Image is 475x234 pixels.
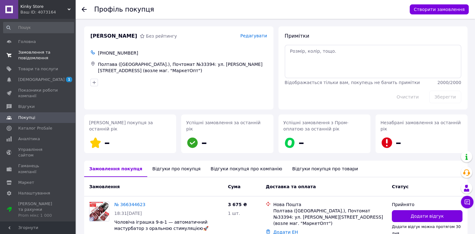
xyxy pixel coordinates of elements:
div: Prom мікс 1 000 [18,213,58,218]
span: Налаштування [18,190,50,196]
span: Гаманець компанії [18,163,58,174]
span: Додати відгук [411,213,444,219]
span: Замовлення та повідомлення [18,50,58,61]
div: Відгуки про покупця [147,161,205,177]
button: Чат з покупцем [461,196,473,208]
a: Фото товару [89,201,109,221]
span: Незабрані замовлення за останній рік [381,120,461,131]
span: Каталог ProSale [18,125,52,131]
span: – [104,136,110,149]
div: Повернутися назад [82,6,87,13]
button: Додати відгук [392,210,462,222]
div: [PHONE_NUMBER] [97,49,268,57]
span: Kinky Store [20,4,67,9]
span: – [299,136,304,149]
div: Полтава ([GEOGRAPHIC_DATA].), Почтомат №33394: ул. [PERSON_NAME][STREET_ADDRESS] (возле маг. "Мар... [97,60,268,75]
span: Товари та послуги [18,66,58,72]
span: Успішні замовлення з Пром-оплатою за останній рік [283,120,348,131]
span: Статус [392,184,408,189]
span: 18:31[DATE] [114,211,142,216]
span: [PERSON_NAME] [90,33,137,40]
div: Ваш ID: 4073164 [20,9,75,15]
span: Редагувати [240,33,267,38]
div: Нова Пошта [273,201,387,208]
span: 3 675 ₴ [228,202,247,207]
img: Фото товару [89,202,109,221]
span: Успішні замовлення за останній рік [186,120,260,131]
span: Покупці [18,115,35,120]
span: Головна [18,39,36,45]
span: Управління сайтом [18,147,58,158]
span: Cума [228,184,240,189]
div: Відгуки покупця про товари [287,161,363,177]
span: Примітки [285,33,309,39]
span: – [396,136,401,149]
span: 1 шт. [228,211,240,216]
span: Маркет [18,180,34,185]
button: Створити замовлення [410,4,469,14]
span: – [201,136,207,149]
a: № 366344623 [114,202,145,207]
span: 1 [66,77,72,82]
div: Відгуки покупця про компанію [206,161,287,177]
h1: Профіль покупця [94,6,154,13]
input: Пошук [3,22,74,33]
span: 2000 / 2000 [437,80,461,85]
span: [PERSON_NAME] покупця за останній рік [89,120,153,131]
span: Без рейтингу [146,34,177,39]
div: Полтава ([GEOGRAPHIC_DATA].), Почтомат №33394: ул. [PERSON_NAME][STREET_ADDRESS] (возле маг. "Мар... [273,208,387,226]
a: Чоловіча іграшка 9-в-1 — автоматичний мастурбатор з оральною стимуляцією🚀 [114,220,208,231]
span: Замовлення [89,184,120,189]
span: Відображається тільки вам, покупець не бачить примітки [285,80,420,85]
div: Прийнято [392,201,462,208]
span: [DEMOGRAPHIC_DATA] [18,77,65,82]
span: Показники роботи компанії [18,88,58,99]
span: Доставка та оплата [266,184,316,189]
div: Замовлення покупця [84,161,147,177]
span: Аналітика [18,136,40,142]
span: [PERSON_NAME] та рахунки [18,201,58,218]
span: Відгуки [18,104,35,109]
